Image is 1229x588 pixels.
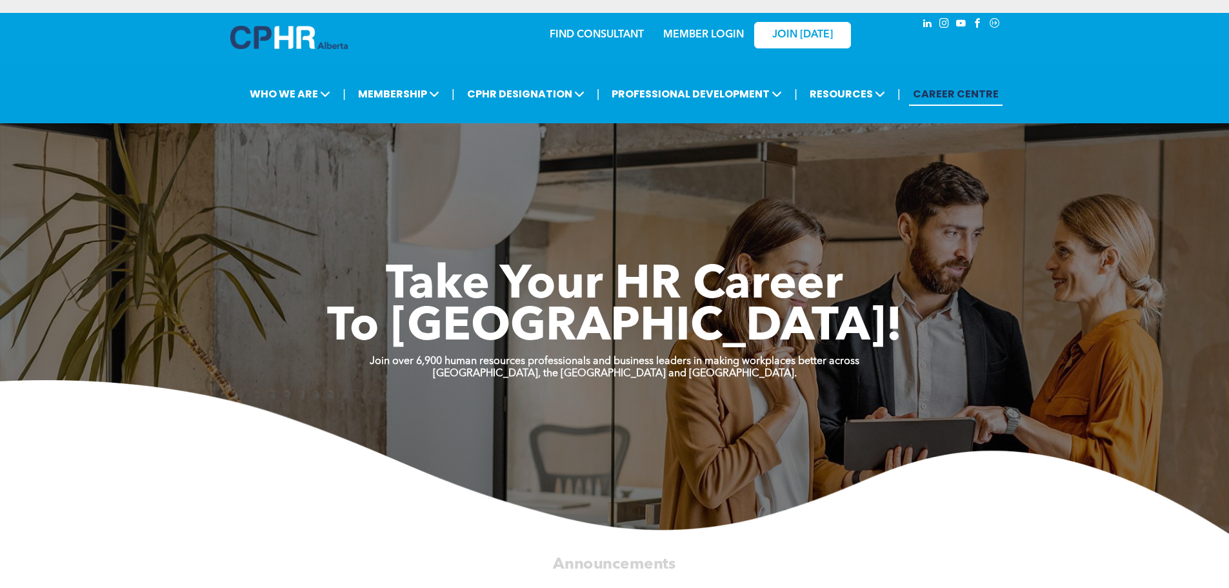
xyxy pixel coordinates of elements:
span: RESOURCES [806,82,889,106]
a: linkedin [921,16,935,34]
li: | [343,81,346,107]
span: Announcements [553,556,675,572]
span: MEMBERSHIP [354,82,443,106]
a: MEMBER LOGIN [663,30,744,40]
li: | [452,81,455,107]
li: | [794,81,797,107]
span: JOIN [DATE] [772,29,833,41]
strong: [GEOGRAPHIC_DATA], the [GEOGRAPHIC_DATA] and [GEOGRAPHIC_DATA]. [433,369,797,379]
span: Take Your HR Career [386,263,843,309]
span: PROFESSIONAL DEVELOPMENT [608,82,786,106]
li: | [897,81,901,107]
strong: Join over 6,900 human resources professionals and business leaders in making workplaces better ac... [370,356,859,367]
a: CAREER CENTRE [909,82,1003,106]
img: A blue and white logo for cp alberta [230,26,348,49]
li: | [597,81,600,107]
a: FIND CONSULTANT [550,30,644,40]
a: JOIN [DATE] [754,22,851,48]
span: To [GEOGRAPHIC_DATA]! [327,305,903,351]
span: CPHR DESIGNATION [463,82,588,106]
a: facebook [971,16,985,34]
span: WHO WE ARE [246,82,334,106]
a: Social network [988,16,1002,34]
a: youtube [954,16,968,34]
a: instagram [937,16,952,34]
